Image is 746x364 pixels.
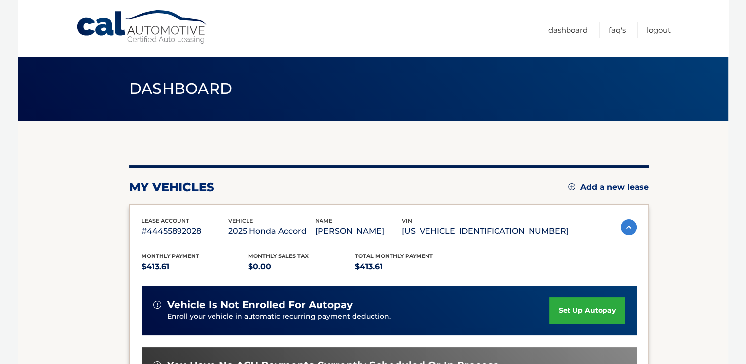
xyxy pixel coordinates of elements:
[315,224,402,238] p: [PERSON_NAME]
[621,219,637,235] img: accordion-active.svg
[568,182,649,192] a: Add a new lease
[548,22,588,38] a: Dashboard
[142,260,249,274] p: $413.61
[402,224,568,238] p: [US_VEHICLE_IDENTIFICATION_NUMBER]
[167,311,550,322] p: Enroll your vehicle in automatic recurring payment deduction.
[549,297,624,324] a: set up autopay
[315,218,332,224] span: name
[129,180,214,195] h2: my vehicles
[142,253,199,259] span: Monthly Payment
[609,22,626,38] a: FAQ's
[402,218,412,224] span: vin
[129,79,233,98] span: Dashboard
[228,224,315,238] p: 2025 Honda Accord
[248,260,355,274] p: $0.00
[153,301,161,309] img: alert-white.svg
[167,299,353,311] span: vehicle is not enrolled for autopay
[142,224,228,238] p: #44455892028
[355,260,462,274] p: $413.61
[76,10,209,45] a: Cal Automotive
[228,218,253,224] span: vehicle
[248,253,309,259] span: Monthly sales Tax
[355,253,433,259] span: Total Monthly Payment
[568,183,575,190] img: add.svg
[647,22,671,38] a: Logout
[142,218,189,224] span: lease account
